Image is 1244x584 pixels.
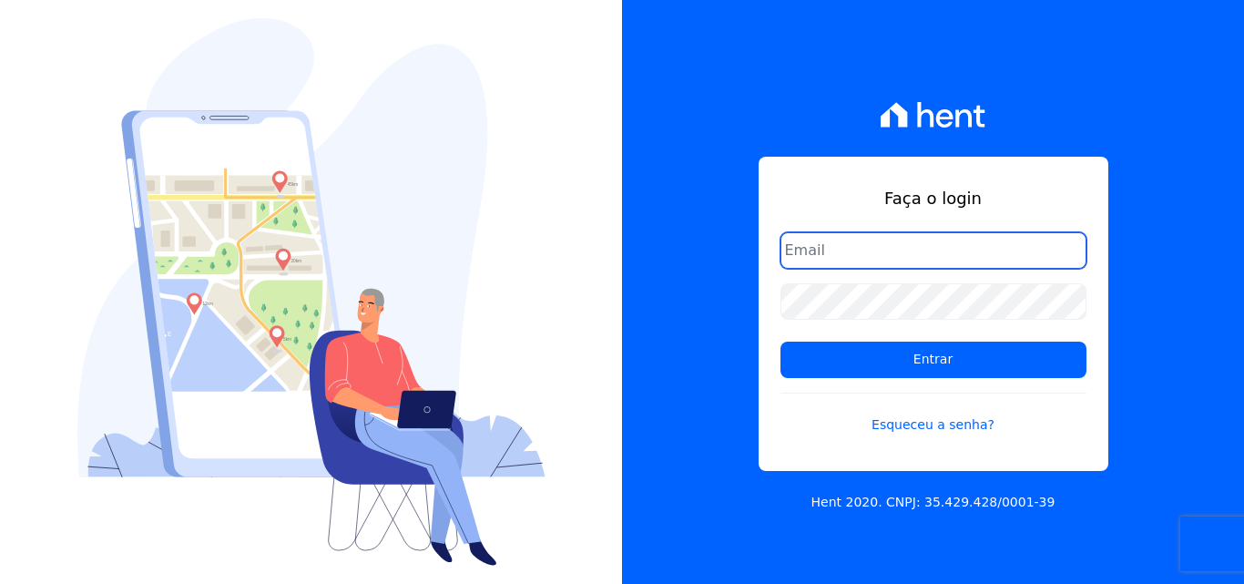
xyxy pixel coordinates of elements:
input: Email [780,232,1086,269]
h1: Faça o login [780,186,1086,210]
img: Login [77,18,546,566]
input: Entrar [780,342,1086,378]
p: Hent 2020. CNPJ: 35.429.428/0001-39 [811,493,1055,512]
a: Esqueceu a senha? [780,393,1086,435]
